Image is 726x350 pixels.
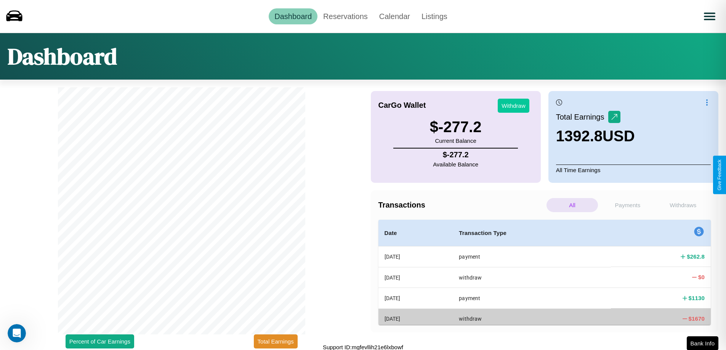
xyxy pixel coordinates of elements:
a: Dashboard [269,8,317,24]
iframe: Intercom live chat [8,324,26,342]
th: payment [453,288,611,308]
h3: $ -277.2 [430,118,482,136]
th: [DATE] [378,308,453,329]
th: [DATE] [378,246,453,267]
a: Calendar [373,8,416,24]
th: payment [453,246,611,267]
th: withdraw [453,308,611,329]
a: Listings [416,8,453,24]
a: Reservations [317,8,373,24]
button: Total Earnings [254,334,298,348]
button: Withdraw [498,99,529,113]
p: All Time Earnings [556,165,711,175]
h4: $ -277.2 [433,150,478,159]
button: Open menu [699,6,720,27]
h4: Date [385,229,447,238]
h4: $ 1670 [689,315,705,323]
h4: $ 262.8 [687,253,705,261]
div: Give Feedback [717,160,722,190]
h3: 1392.8 USD [556,128,635,145]
h4: Transaction Type [459,229,605,238]
button: Percent of Car Earnings [66,334,134,348]
p: Withdraws [657,198,709,212]
h4: $ 1130 [689,294,705,302]
p: Total Earnings [556,110,608,124]
th: [DATE] [378,288,453,308]
table: simple table [378,220,711,329]
h4: CarGo Wallet [378,101,426,110]
p: All [547,198,598,212]
p: Payments [602,198,653,212]
h4: Transactions [378,201,545,209]
th: withdraw [453,267,611,288]
p: Available Balance [433,159,478,169]
p: Current Balance [430,136,482,146]
h1: Dashboard [8,41,117,72]
h4: $ 0 [698,273,705,281]
th: [DATE] [378,267,453,288]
